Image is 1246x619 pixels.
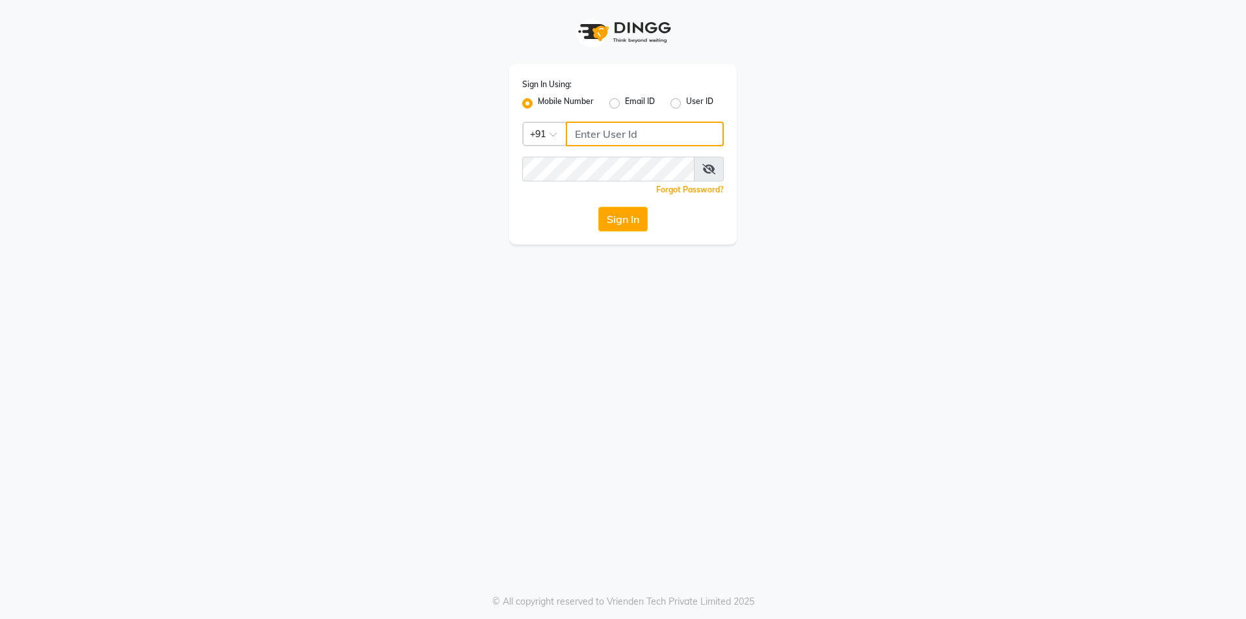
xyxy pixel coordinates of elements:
button: Sign In [598,207,648,231]
label: Sign In Using: [522,79,572,90]
a: Forgot Password? [656,185,724,194]
label: User ID [686,96,713,111]
label: Email ID [625,96,655,111]
input: Username [522,157,695,181]
label: Mobile Number [538,96,594,111]
img: logo1.svg [571,13,675,51]
input: Username [566,122,724,146]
